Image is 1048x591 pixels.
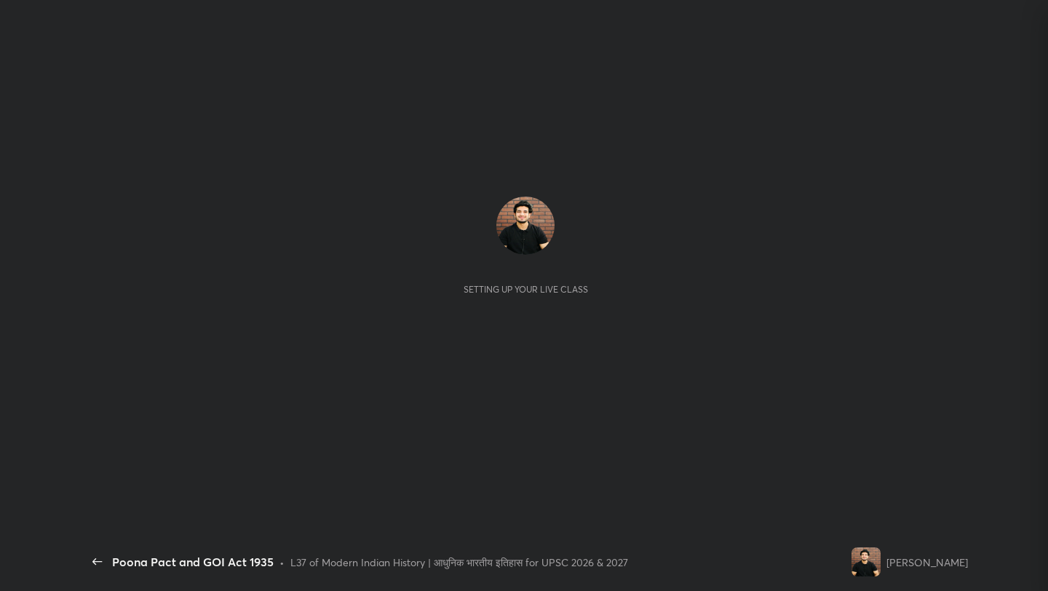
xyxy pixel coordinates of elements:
[464,284,588,295] div: Setting up your live class
[851,547,881,576] img: 2f8ce9528e9544b5a797dd783ed6ba28.jpg
[279,555,285,570] div: •
[112,553,274,571] div: Poona Pact and GOI Act 1935
[496,197,555,255] img: 2f8ce9528e9544b5a797dd783ed6ba28.jpg
[290,555,628,570] div: L37 of Modern Indian History | आधुनिक भारतीय इतिहास for UPSC 2026 & 2027
[886,555,968,570] div: [PERSON_NAME]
